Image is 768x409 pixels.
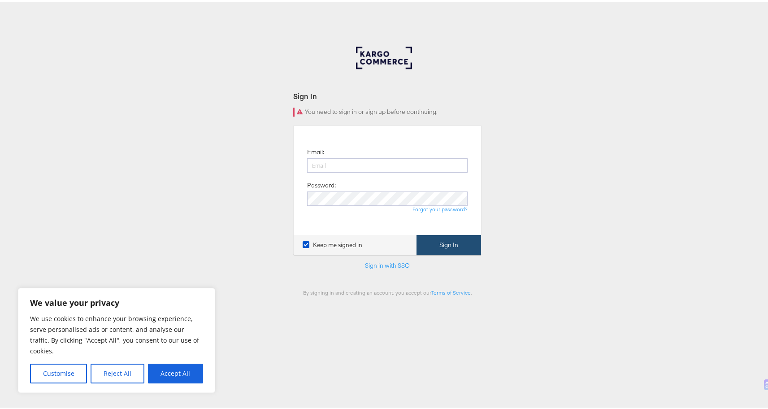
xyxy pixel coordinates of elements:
[293,89,482,100] div: Sign In
[148,362,203,382] button: Accept All
[303,239,362,248] label: Keep me signed in
[412,204,468,211] a: Forgot your password?
[30,296,203,306] p: We value your privacy
[307,179,336,188] label: Password:
[293,106,482,115] div: You need to sign in or sign up before continuing.
[293,287,482,294] div: By signing in and creating an account, you accept our .
[307,157,468,171] input: Email
[417,233,481,253] button: Sign In
[30,312,203,355] p: We use cookies to enhance your browsing experience, serve personalised ads or content, and analys...
[365,260,410,268] a: Sign in with SSO
[307,146,324,155] label: Email:
[431,287,471,294] a: Terms of Service
[30,362,87,382] button: Customise
[18,286,215,391] div: We value your privacy
[91,362,144,382] button: Reject All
